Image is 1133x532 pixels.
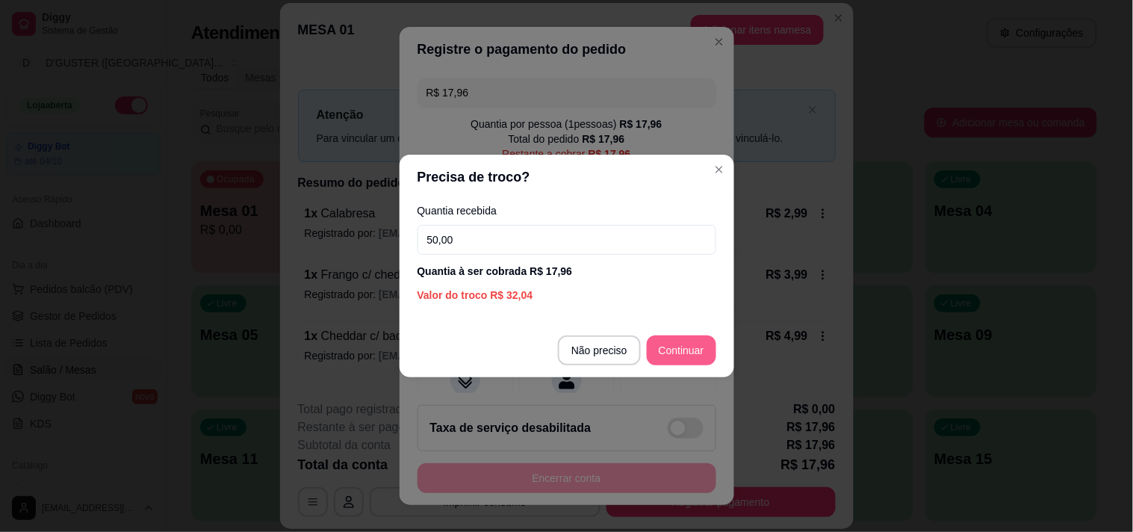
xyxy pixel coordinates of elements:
button: Close [707,158,731,182]
header: Precisa de troco? [400,155,734,199]
div: Quantia à ser cobrada R$ 17,96 [417,264,716,279]
label: Quantia recebida [417,205,716,216]
button: Não preciso [558,335,641,365]
div: Valor do troco R$ 32,04 [417,288,716,303]
button: Continuar [647,335,716,365]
